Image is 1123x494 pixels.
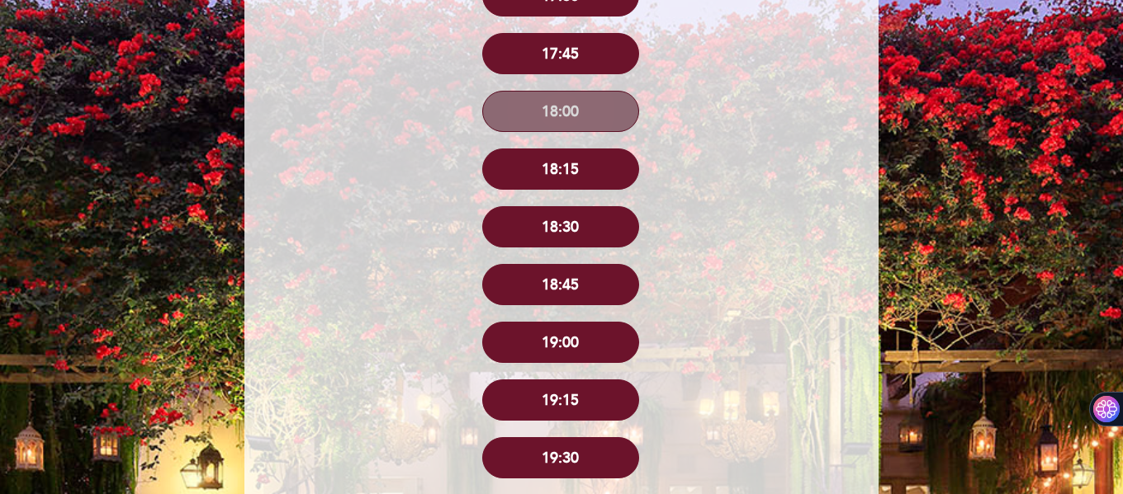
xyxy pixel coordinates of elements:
button: 18:30 [482,206,639,247]
button: 19:00 [482,322,639,363]
button: 19:30 [482,437,639,478]
button: 19:15 [482,379,639,421]
button: 18:45 [482,264,639,305]
button: 18:00 [482,91,639,132]
button: 18:15 [482,148,639,190]
button: 17:45 [482,33,639,74]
